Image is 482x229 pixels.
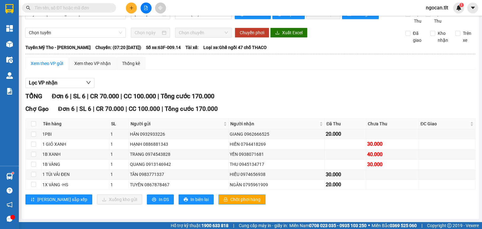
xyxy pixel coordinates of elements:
[7,188,13,194] span: question-circle
[239,222,288,229] span: Cung cấp máy in - giấy in:
[326,181,365,188] div: 20.000
[366,119,419,129] th: Chưa Thu
[325,119,366,129] th: Đã Thu
[152,197,156,202] span: printer
[230,196,260,203] span: Chốt phơi hàng
[367,161,418,168] div: 30.000
[130,131,228,138] div: HÂN 0932933226
[25,92,42,100] span: TỔNG
[73,92,85,100] span: SL 6
[161,92,214,100] span: Tổng cước 170.000
[130,151,228,158] div: TRANG 0974543828
[110,141,128,148] div: 1
[420,120,469,127] span: ĐC Giao
[29,28,122,37] span: Chọn tuyến
[93,105,94,112] span: |
[367,150,418,158] div: 40.000
[74,60,111,67] div: Xem theo VP nhận
[158,6,163,10] span: aim
[70,92,72,100] span: |
[110,151,128,158] div: 1
[159,196,169,203] span: In DS
[410,30,426,44] span: Đã giao
[42,131,108,138] div: 1PBI
[7,216,13,222] span: message
[230,151,324,158] div: YẾN 0938071681
[235,28,269,38] button: Chuyển phơi
[6,173,13,180] img: warehouse-icon
[42,181,108,188] div: 1X VÀNG -HS
[184,197,188,202] span: printer
[120,92,122,100] span: |
[459,3,464,7] sup: 1
[130,141,228,148] div: HẠNH 0886881343
[435,30,451,44] span: Kho nhận
[122,60,140,67] div: Thống kê
[26,6,30,10] span: search
[130,181,228,188] div: TUYỀN 0867878467
[179,194,214,204] button: printerIn biên lai
[171,222,228,229] span: Hỗ trợ kỹ thuật:
[421,4,453,12] span: ngocan.tlt
[6,72,13,79] img: warehouse-icon
[390,223,417,228] strong: 0369 525 060
[130,171,228,178] div: TÂN 0983771337
[411,11,428,25] span: Lọc Đã Thu
[110,181,128,188] div: 1
[223,197,228,202] span: lock
[30,197,35,202] span: sort-ascending
[6,88,13,95] img: solution-icon
[372,222,417,229] span: Miền Bắc
[141,3,152,14] button: file-add
[42,151,108,158] div: 1B XANH
[126,3,137,14] button: plus
[58,105,75,112] span: Đơn 6
[90,92,119,100] span: CR 70.000
[79,105,91,112] span: SL 6
[447,223,452,228] span: copyright
[110,161,128,168] div: 1
[230,131,324,138] div: GIANG 0962666525
[326,130,365,138] div: 20.000
[129,6,134,10] span: plus
[96,105,124,112] span: CR 70.000
[126,105,127,112] span: |
[460,3,463,7] span: 1
[326,171,365,178] div: 30.000
[6,41,13,47] img: warehouse-icon
[135,29,160,36] input: Chọn ngày
[42,161,108,168] div: 1B VÀNG
[230,120,318,127] span: Người nhận
[97,194,142,204] button: downloadXuống kho gửi
[230,171,324,178] div: HIẾU 0974656938
[130,161,228,168] div: QUANG 0913146942
[165,105,218,112] span: Tổng cước 170.000
[146,44,181,51] span: Số xe: 63F-009.14
[201,223,228,228] strong: 1900 633 818
[233,222,234,229] span: |
[158,92,159,100] span: |
[282,29,303,36] span: Xuất Excel
[131,120,222,127] span: Người gửi
[35,4,109,11] input: Tìm tên, số ĐT hoặc mã đơn
[31,60,63,67] div: Xem theo VP gửi
[76,105,78,112] span: |
[289,222,367,229] span: Miền Nam
[460,30,476,44] span: Trên xe
[87,92,88,100] span: |
[6,25,13,32] img: dashboard-icon
[41,119,110,129] th: Tên hàng
[230,161,324,168] div: THU 0945134717
[25,194,92,204] button: sort-ascending[PERSON_NAME] sắp xếp
[147,194,174,204] button: printerIn DS
[52,92,68,100] span: Đơn 6
[42,141,108,148] div: 1 GIỎ XANH
[110,131,128,138] div: 1
[270,28,308,38] button: downloadXuất Excel
[25,45,91,50] b: Tuyến: Mỹ Tho - [PERSON_NAME]
[421,222,422,229] span: |
[470,5,476,11] span: caret-down
[12,172,14,174] sup: 1
[129,105,160,112] span: CC 100.000
[456,5,462,11] img: icon-new-feature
